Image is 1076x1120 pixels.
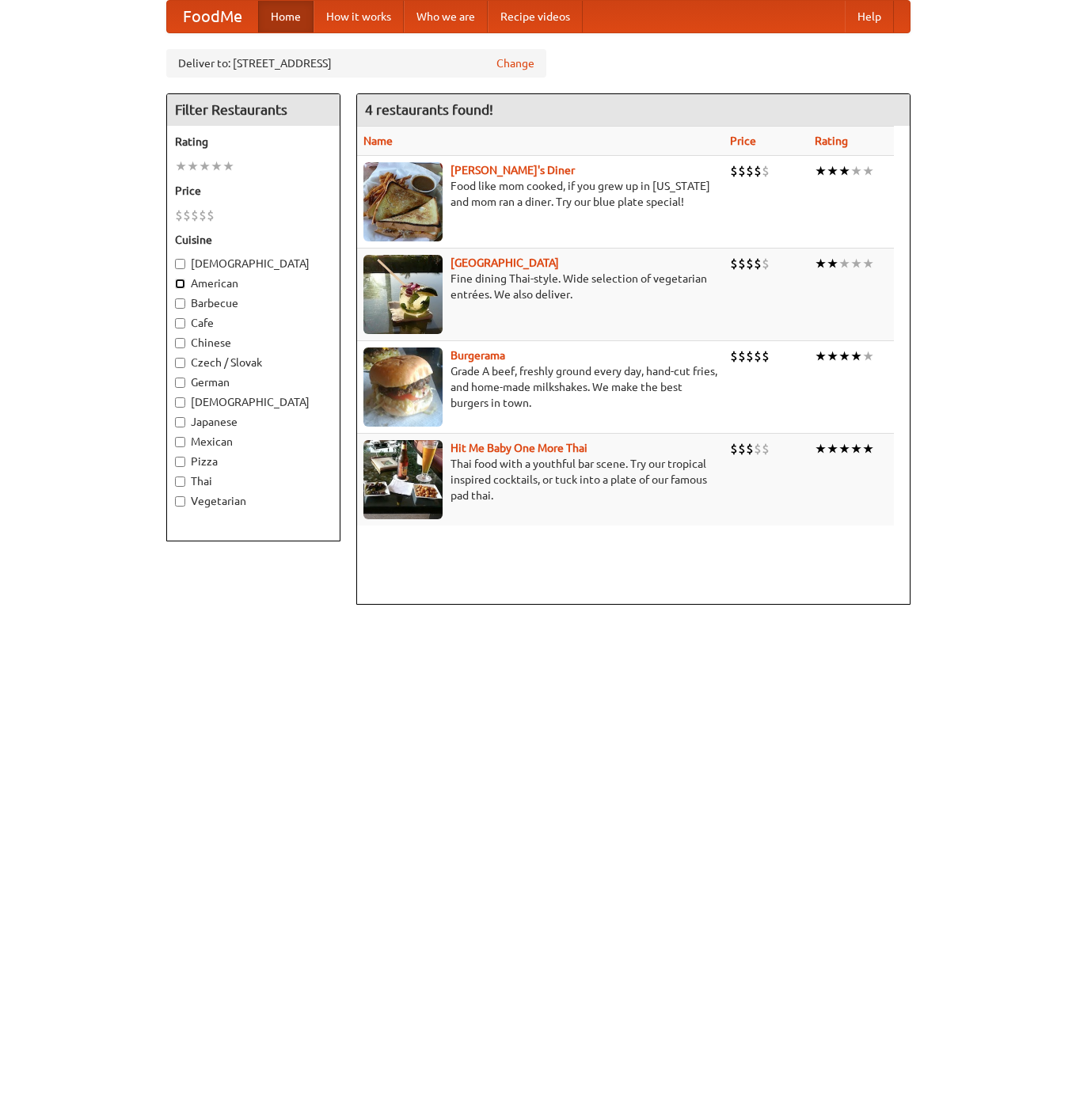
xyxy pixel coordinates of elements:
[838,255,850,272] li: ★
[838,440,850,457] li: ★
[738,162,746,180] li: $
[199,207,207,224] li: $
[222,158,234,175] li: ★
[815,255,827,272] li: ★
[175,338,185,348] input: Chinese
[363,178,718,210] p: Food like mom cooked, if you grew up in [US_STATE] and mom ran a diner. Try our blue plate special!
[451,256,559,269] a: [GEOGRAPHIC_DATA]
[850,162,862,180] li: ★
[175,394,332,410] label: [DEMOGRAPHIC_DATA]
[175,374,332,390] label: German
[365,102,493,117] ng-pluralize: 4 restaurants found!
[850,255,862,272] li: ★
[175,207,183,224] li: $
[862,440,874,457] li: ★
[175,378,185,388] input: German
[754,162,762,180] li: $
[827,347,838,365] li: ★
[827,440,838,457] li: ★
[754,347,762,365] li: $
[175,437,185,447] input: Mexican
[175,259,185,269] input: [DEMOGRAPHIC_DATA]
[762,255,770,272] li: $
[175,158,187,175] li: ★
[496,55,534,71] a: Change
[175,473,332,489] label: Thai
[175,275,332,291] label: American
[314,1,404,32] a: How it works
[187,158,199,175] li: ★
[746,440,754,457] li: $
[762,162,770,180] li: $
[815,440,827,457] li: ★
[738,347,746,365] li: $
[730,135,756,147] a: Price
[363,456,718,503] p: Thai food with a youthful bar scene. Try our tropical inspired cocktails, or tuck into a plate of...
[175,496,185,507] input: Vegetarian
[815,135,848,147] a: Rating
[754,440,762,457] li: $
[730,347,738,365] li: $
[363,135,393,147] a: Name
[363,162,443,241] img: sallys.jpg
[175,414,332,430] label: Japanese
[451,164,575,177] b: [PERSON_NAME]'s Diner
[730,440,738,457] li: $
[175,315,332,331] label: Cafe
[175,355,332,370] label: Czech / Slovak
[175,232,332,248] h5: Cuisine
[451,442,587,454] a: Hit Me Baby One More Thai
[762,440,770,457] li: $
[175,335,332,351] label: Chinese
[175,318,185,328] input: Cafe
[175,183,332,199] h5: Price
[862,347,874,365] li: ★
[175,358,185,368] input: Czech / Slovak
[838,162,850,180] li: ★
[175,298,185,309] input: Barbecue
[754,255,762,272] li: $
[175,279,185,289] input: American
[730,255,738,272] li: $
[488,1,583,32] a: Recipe videos
[862,255,874,272] li: ★
[363,255,443,334] img: satay.jpg
[175,134,332,150] h5: Rating
[191,207,199,224] li: $
[746,255,754,272] li: $
[175,493,332,509] label: Vegetarian
[845,1,894,32] a: Help
[746,162,754,180] li: $
[166,49,546,78] div: Deliver to: [STREET_ADDRESS]
[827,162,838,180] li: ★
[746,347,754,365] li: $
[167,1,258,32] a: FoodMe
[199,158,211,175] li: ★
[738,255,746,272] li: $
[207,207,215,224] li: $
[175,476,185,487] input: Thai
[827,255,838,272] li: ★
[730,162,738,180] li: $
[258,1,314,32] a: Home
[175,397,185,408] input: [DEMOGRAPHIC_DATA]
[183,207,191,224] li: $
[850,440,862,457] li: ★
[175,295,332,311] label: Barbecue
[762,347,770,365] li: $
[175,256,332,271] label: [DEMOGRAPHIC_DATA]
[838,347,850,365] li: ★
[815,162,827,180] li: ★
[850,347,862,365] li: ★
[404,1,488,32] a: Who we are
[175,454,332,469] label: Pizza
[738,440,746,457] li: $
[363,440,443,519] img: babythai.jpg
[451,349,505,362] a: Burgerama
[175,434,332,450] label: Mexican
[211,158,222,175] li: ★
[363,363,718,411] p: Grade A beef, freshly ground every day, hand-cut fries, and home-made milkshakes. We make the bes...
[815,347,827,365] li: ★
